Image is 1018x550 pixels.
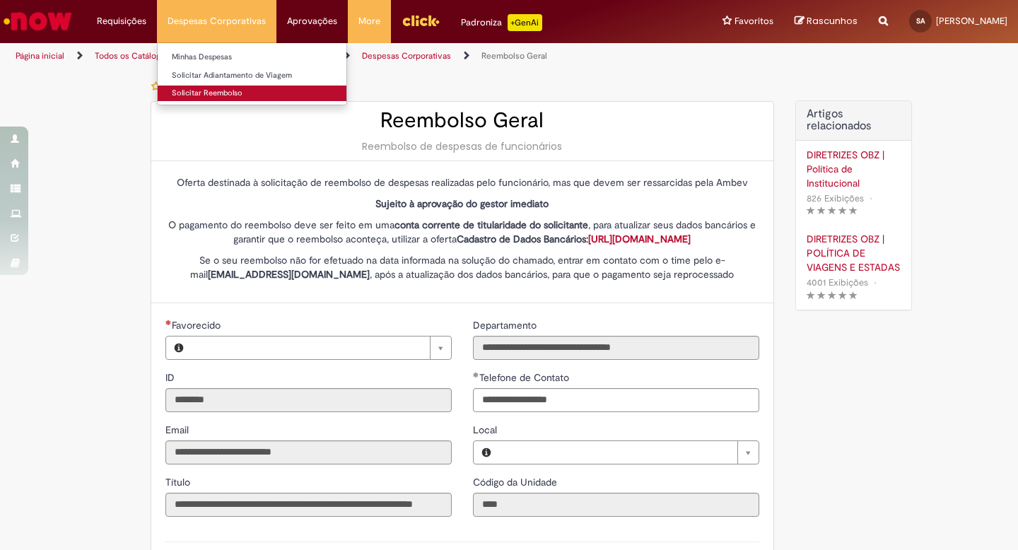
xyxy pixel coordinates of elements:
button: Favorecido, Visualizar este registro [166,337,192,359]
img: click_logo_yellow_360x200.png [402,10,440,31]
span: 4001 Exibições [807,276,868,288]
ul: Despesas Corporativas [157,42,347,105]
span: • [871,273,879,292]
strong: [EMAIL_ADDRESS][DOMAIN_NAME] [208,268,370,281]
span: Somente leitura - Departamento [473,319,539,332]
ul: Trilhas de página [11,43,668,69]
span: 826 Exibições [807,192,864,204]
label: Somente leitura - ID [165,370,177,385]
strong: Cadastro de Dados Bancários: [457,233,691,245]
input: Email [165,440,452,464]
span: Somente leitura - Título [165,476,193,488]
button: Adicionar a Favoritos [151,71,274,101]
div: Padroniza [461,14,542,31]
div: Reembolso de despesas de funcionários [165,139,759,153]
span: Somente leitura - ID [165,371,177,384]
a: Todos os Catálogos [95,50,170,62]
label: Somente leitura - Departamento [473,318,539,332]
a: Rascunhos [795,15,858,28]
span: Favoritos [735,14,773,28]
img: ServiceNow [1,7,74,35]
h3: Artigos relacionados [807,108,901,133]
button: Local, Visualizar este registro [474,441,499,464]
span: Telefone de Contato [479,371,572,384]
a: Solicitar Adiantamento de Viagem [158,68,346,83]
span: [PERSON_NAME] [936,15,1007,27]
input: Departamento [473,336,759,360]
input: ID [165,388,452,412]
p: +GenAi [508,14,542,31]
span: Requisições [97,14,146,28]
span: Aprovações [287,14,337,28]
span: Obrigatório Preenchido [473,372,479,378]
label: Somente leitura - Email [165,423,192,437]
span: Rascunhos [807,14,858,28]
span: Necessários - Favorecido [172,319,223,332]
a: Reembolso Geral [481,50,547,62]
span: Somente leitura - Email [165,423,192,436]
a: Limpar campo Local [499,441,759,464]
input: Telefone de Contato [473,388,759,412]
strong: conta corrente de titularidade do solicitante [394,218,588,231]
span: Necessários [165,320,172,325]
span: SA [916,16,925,25]
input: Título [165,493,452,517]
a: Limpar campo Favorecido [192,337,451,359]
span: Somente leitura - Código da Unidade [473,476,560,488]
a: Página inicial [16,50,64,62]
span: Local [473,423,500,436]
h2: Reembolso Geral [165,109,759,132]
a: [URL][DOMAIN_NAME] [588,233,691,245]
span: • [867,189,875,208]
label: Somente leitura - Título [165,475,193,489]
strong: Sujeito à aprovação do gestor imediato [375,197,549,210]
span: Despesas Corporativas [168,14,266,28]
a: Despesas Corporativas [362,50,451,62]
p: Se o seu reembolso não for efetuado na data informada na solução do chamado, entrar em contato co... [165,253,759,281]
p: O pagamento do reembolso deve ser feito em uma , para atualizar seus dados bancários e garantir q... [165,218,759,246]
a: DIRETRIZES OBZ | Política de Institucional [807,148,901,190]
input: Código da Unidade [473,493,759,517]
a: Minhas Despesas [158,49,346,65]
a: DIRETRIZES OBZ | POLÍTICA DE VIAGENS E ESTADAS [807,232,901,274]
label: Somente leitura - Código da Unidade [473,475,560,489]
a: Solicitar Reembolso [158,86,346,101]
span: More [358,14,380,28]
p: Oferta destinada à solicitação de reembolso de despesas realizadas pelo funcionário, mas que deve... [165,175,759,189]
